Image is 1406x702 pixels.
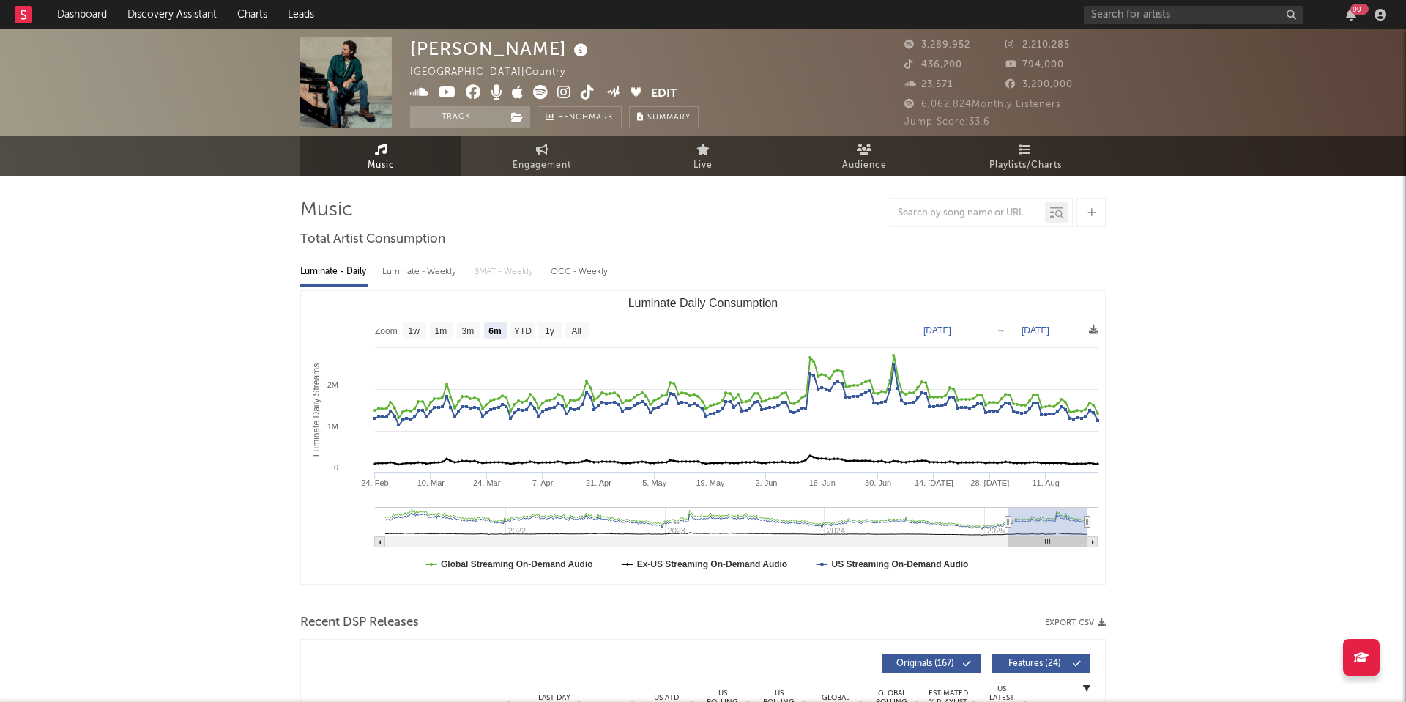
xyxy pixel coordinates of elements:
[628,297,778,309] text: Luminate Daily Consumption
[904,100,1061,109] span: 6,062,824 Monthly Listeners
[382,259,459,284] div: Luminate - Weekly
[1001,659,1068,668] span: Features ( 24 )
[327,422,338,431] text: 1M
[300,136,461,176] a: Music
[361,479,388,487] text: 24. Feb
[904,40,970,50] span: 3,289,952
[992,654,1090,673] button: Features(24)
[693,157,713,174] span: Live
[1022,325,1049,336] text: [DATE]
[300,614,419,632] span: Recent DSP Releases
[334,463,338,472] text: 0
[545,326,554,336] text: 1y
[970,479,1009,487] text: 28. [DATE]
[1032,479,1059,487] text: 11. Aug
[882,654,981,673] button: Originals(167)
[865,479,891,487] text: 30. Jun
[809,479,836,487] text: 16. Jun
[461,136,622,176] a: Engagement
[1346,9,1356,21] button: 99+
[651,85,677,103] button: Edit
[532,479,554,487] text: 7. Apr
[375,326,398,336] text: Zoom
[842,157,887,174] span: Audience
[831,559,968,569] text: US Streaming On-Demand Audio
[417,479,445,487] text: 10. Mar
[1005,60,1064,70] span: 794,000
[1005,40,1070,50] span: 2,210,285
[368,157,395,174] span: Music
[410,64,582,81] div: [GEOGRAPHIC_DATA] | Country
[647,114,691,122] span: Summary
[890,207,1045,219] input: Search by song name or URL
[904,60,962,70] span: 436,200
[462,326,475,336] text: 3m
[488,326,501,336] text: 6m
[1084,6,1303,24] input: Search for artists
[327,380,338,389] text: 2M
[514,326,532,336] text: YTD
[784,136,945,176] a: Audience
[1350,4,1369,15] div: 99 +
[558,109,614,127] span: Benchmark
[989,157,1062,174] span: Playlists/Charts
[551,259,609,284] div: OCC - Weekly
[904,80,953,89] span: 23,571
[629,106,699,128] button: Summary
[300,259,368,284] div: Luminate - Daily
[755,479,777,487] text: 2. Jun
[696,479,725,487] text: 19. May
[997,325,1005,336] text: →
[513,157,571,174] span: Engagement
[642,479,667,487] text: 5. May
[410,106,502,128] button: Track
[945,136,1106,176] a: Playlists/Charts
[571,326,581,336] text: All
[1045,618,1106,627] button: Export CSV
[1005,80,1073,89] span: 3,200,000
[891,659,959,668] span: Originals ( 167 )
[915,479,953,487] text: 14. [DATE]
[586,479,611,487] text: 21. Apr
[409,326,420,336] text: 1w
[622,136,784,176] a: Live
[311,363,321,457] text: Luminate Daily Streams
[904,117,990,127] span: Jump Score: 33.6
[435,326,447,336] text: 1m
[923,325,951,336] text: [DATE]
[300,231,445,248] span: Total Artist Consumption
[538,106,622,128] a: Benchmark
[637,559,788,569] text: Ex-US Streaming On-Demand Audio
[473,479,501,487] text: 24. Mar
[441,559,593,569] text: Global Streaming On-Demand Audio
[410,37,592,61] div: [PERSON_NAME]
[301,291,1105,584] svg: Luminate Daily Consumption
